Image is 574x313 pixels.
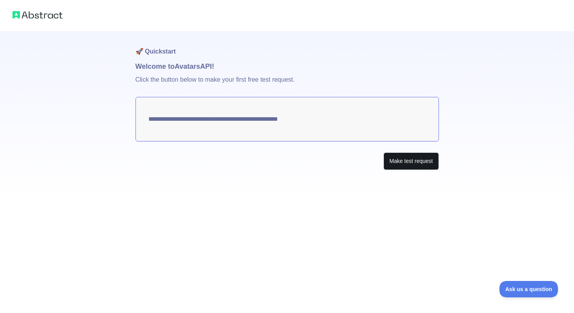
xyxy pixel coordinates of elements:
h1: 🚀 Quickstart [135,31,439,61]
p: Click the button below to make your first free test request. [135,72,439,97]
button: Make test request [383,152,439,170]
img: Abstract logo [12,9,62,20]
iframe: Toggle Customer Support [499,281,558,297]
h1: Welcome to Avatars API! [135,61,439,72]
